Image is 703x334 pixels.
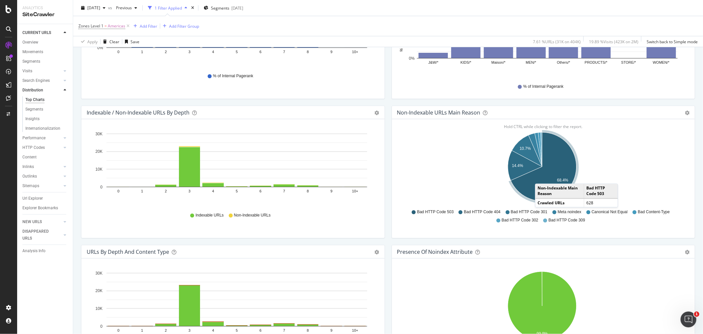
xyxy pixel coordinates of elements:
[231,5,243,11] div: [DATE]
[283,329,285,333] text: 7
[25,125,68,132] a: Internationalization
[352,329,358,333] text: 10+
[165,189,167,193] text: 2
[22,205,58,212] div: Explorer Bookmarks
[97,46,103,50] text: 0%
[212,329,214,333] text: 4
[397,109,481,116] div: Non-Indexable URLs Main Reason
[201,3,246,13] button: Segments[DATE]
[165,50,167,54] text: 2
[22,154,68,161] a: Content
[22,87,62,94] a: Distribution
[22,218,62,225] a: NEW URLS
[25,106,43,113] div: Segments
[22,135,45,142] div: Performance
[428,61,438,65] text: J&W/*
[259,329,261,333] text: 6
[533,39,581,44] div: 7.61 % URLs ( 31K on 404K )
[585,61,608,65] text: PRODUCTS/*
[211,5,229,11] span: Segments
[511,209,547,215] span: Bad HTTP Code 301
[259,50,261,54] text: 6
[584,198,618,207] td: 628
[352,50,358,54] text: 10+
[22,173,37,180] div: Outlinks
[100,185,103,189] text: 0
[131,39,139,44] div: Save
[190,5,195,11] div: times
[22,39,68,46] a: Overview
[621,61,636,65] text: STORE/*
[25,96,68,103] a: Top Charts
[108,21,125,31] span: Americas
[117,189,119,193] text: 0
[22,77,50,84] div: Search Engines
[96,132,103,136] text: 30K
[22,173,62,180] a: Outlinks
[155,5,182,11] div: 1 Filter Applied
[87,249,169,255] div: URLs by Depth and Content Type
[464,209,501,215] span: Bad HTTP Code 404
[331,189,333,193] text: 9
[22,218,42,225] div: NEW URLS
[213,73,253,79] span: % of Internal Pagerank
[25,96,44,103] div: Top Charts
[22,87,43,94] div: Distribution
[22,135,62,142] a: Performance
[557,61,570,65] text: Others/*
[108,5,113,11] span: vs
[22,68,62,75] a: Visits
[22,68,32,75] div: Visits
[22,228,62,242] a: DISAPPEARED URLS
[25,116,68,122] a: Insights
[25,116,40,122] div: Insights
[101,36,119,47] button: Clear
[491,61,506,65] text: Maison/*
[589,39,638,44] div: 19.89 % Visits ( 423K on 2M )
[526,61,537,65] text: MEN/*
[352,189,358,193] text: 10+
[22,205,68,212] a: Explorer Bookmarks
[195,213,223,218] span: Indexable URLs
[283,50,285,54] text: 7
[78,23,103,29] span: Zones Level 1
[22,248,68,254] a: Analysis Info
[307,50,309,54] text: 8
[25,106,68,113] a: Segments
[87,130,376,206] div: A chart.
[22,39,38,46] div: Overview
[22,49,43,55] div: Movements
[189,329,190,333] text: 3
[548,217,585,223] span: Bad HTTP Code 309
[96,289,103,293] text: 20K
[519,146,531,151] text: 10.7%
[399,11,404,52] text: % of Internal Pagerank
[145,3,190,13] button: 1 Filter Applied
[307,189,309,193] text: 8
[100,324,103,329] text: 0
[96,271,103,276] text: 30K
[109,39,119,44] div: Clear
[685,111,689,115] div: gear
[331,329,333,333] text: 9
[22,183,39,189] div: Sitemaps
[96,167,103,172] text: 10K
[681,312,696,327] iframe: Intercom live chat
[647,39,698,44] div: Switch back to Simple mode
[87,5,100,11] span: 2025 Sep. 5th
[22,154,37,161] div: Content
[584,184,618,198] td: Bad HTTP Code 503
[535,184,584,198] td: Non-Indexable Main Reason
[236,50,238,54] text: 5
[22,248,45,254] div: Analysis Info
[22,195,43,202] div: Url Explorer
[141,189,143,193] text: 1
[22,5,68,11] div: Analytics
[96,306,103,311] text: 10K
[22,29,62,36] a: CURRENT URLS
[375,250,379,254] div: gear
[212,50,214,54] text: 4
[96,150,103,154] text: 20K
[141,50,143,54] text: 1
[460,61,472,65] text: KIDS/*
